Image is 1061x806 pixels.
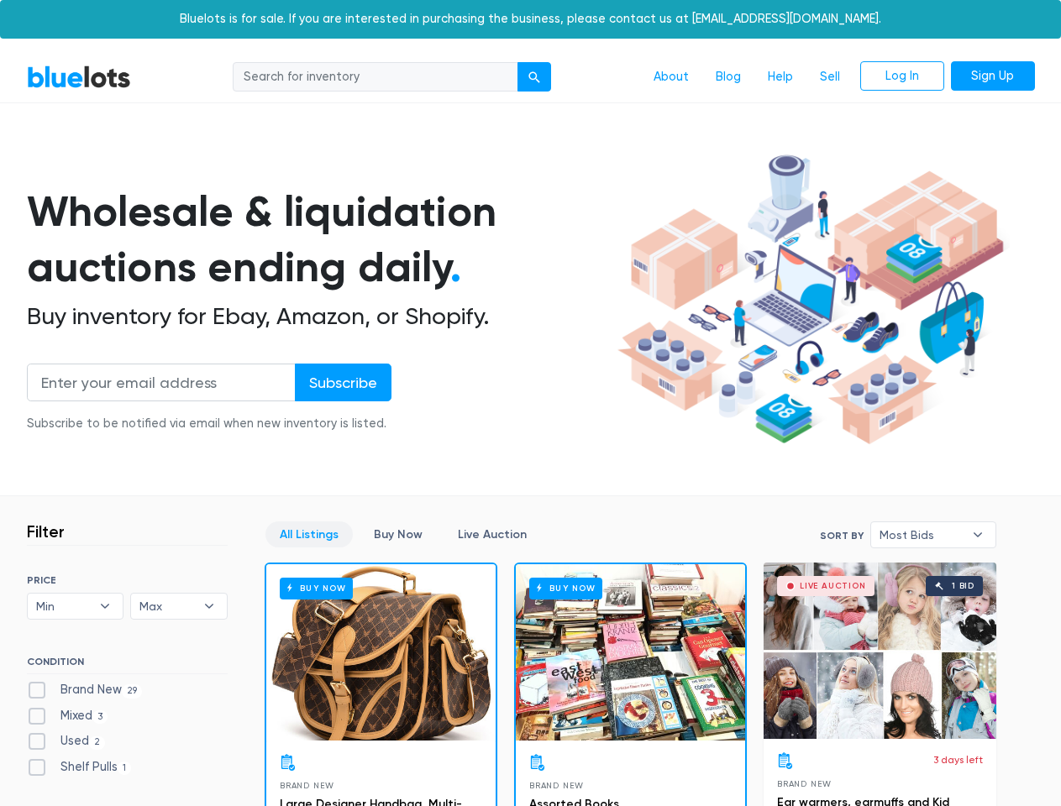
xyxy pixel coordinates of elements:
h3: Filter [27,521,65,542]
span: 29 [122,684,143,698]
span: 1 [118,762,132,775]
a: Buy Now [266,564,496,741]
span: 2 [89,736,106,750]
span: 3 [92,710,108,724]
a: Blog [702,61,754,93]
label: Mixed [27,707,108,725]
input: Search for inventory [233,62,518,92]
a: Buy Now [360,521,437,547]
a: Live Auction 1 bid [764,563,996,739]
h1: Wholesale & liquidation auctions ending daily [27,184,612,296]
p: 3 days left [933,752,983,767]
div: 1 bid [952,582,974,590]
input: Enter your email address [27,364,296,401]
div: Live Auction [800,582,866,590]
label: Sort By [820,528,864,543]
h6: CONDITION [27,656,228,674]
a: Live Auction [444,521,541,547]
input: Subscribe [295,364,391,401]
span: Brand New [777,779,832,788]
h6: Buy Now [280,578,353,599]
h6: PRICE [27,574,228,586]
a: Buy Now [516,564,745,741]
a: BlueLots [27,65,131,89]
label: Used [27,732,106,751]
b: ▾ [87,594,123,619]
span: Max [139,594,195,619]
h6: Buy Now [529,578,602,599]
a: Log In [860,61,944,92]
img: hero-ee84e7d0318cb26816c560f6b4441b76977f77a177738b4e94f68c95b2b83dbb.png [612,147,1010,453]
span: Brand New [529,781,584,790]
span: Brand New [280,781,334,790]
label: Brand New [27,681,143,699]
b: ▾ [192,594,227,619]
a: About [640,61,702,93]
div: Subscribe to be notified via email when new inventory is listed. [27,415,391,433]
h2: Buy inventory for Ebay, Amazon, or Shopify. [27,302,612,331]
a: Sell [806,61,854,93]
span: . [450,242,461,292]
a: All Listings [265,521,353,547]
span: Most Bids [880,522,964,547]
b: ▾ [960,522,995,547]
a: Sign Up [951,61,1035,92]
span: Min [36,594,92,619]
label: Shelf Pulls [27,758,132,777]
a: Help [754,61,806,93]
